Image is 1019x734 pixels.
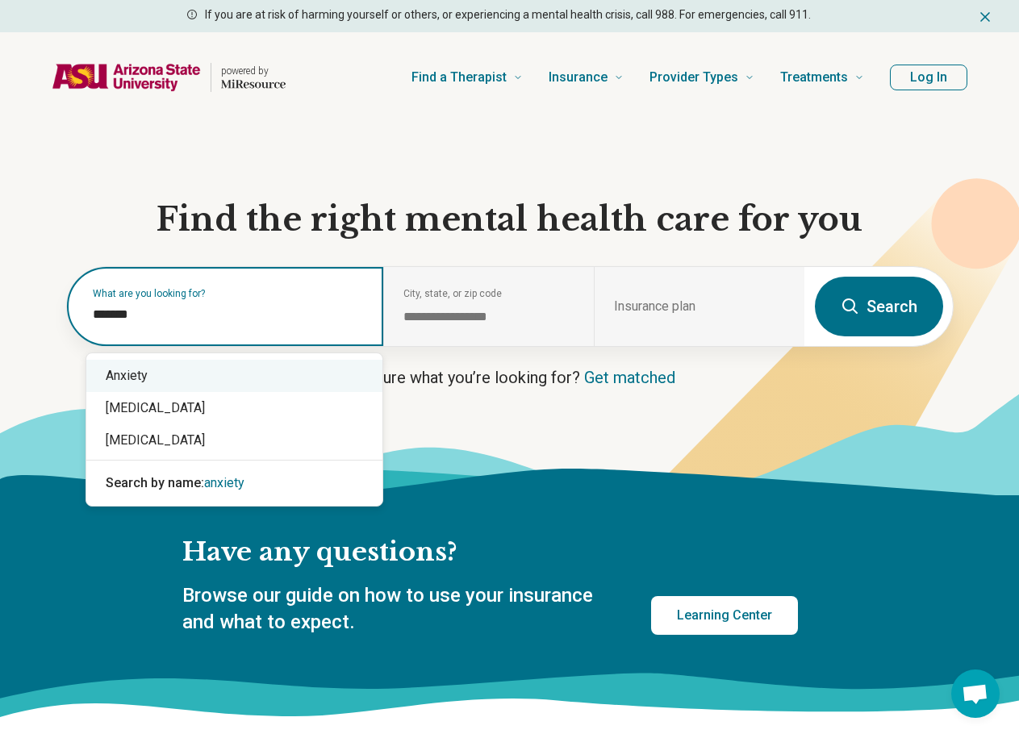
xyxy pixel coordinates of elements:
[52,52,286,103] a: Home page
[66,198,954,240] h1: Find the right mental health care for you
[86,392,382,424] div: [MEDICAL_DATA]
[86,424,382,457] div: [MEDICAL_DATA]
[815,277,943,336] button: Search
[66,366,954,389] p: Not sure what you’re looking for?
[649,66,738,89] span: Provider Types
[651,596,798,635] a: Learning Center
[182,536,798,569] h2: Have any questions?
[106,475,204,490] span: Search by name:
[221,65,286,77] p: powered by
[951,669,1000,718] div: Open chat
[890,65,967,90] button: Log In
[411,66,507,89] span: Find a Therapist
[549,66,608,89] span: Insurance
[86,360,382,392] div: Anxiety
[93,289,364,298] label: What are you looking for?
[204,475,244,490] span: anxiety
[780,66,848,89] span: Treatments
[584,368,675,387] a: Get matched
[86,353,382,506] div: Suggestions
[205,6,811,23] p: If you are at risk of harming yourself or others, or experiencing a mental health crisis, call 98...
[977,6,993,26] button: Dismiss
[182,582,612,636] p: Browse our guide on how to use your insurance and what to expect.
